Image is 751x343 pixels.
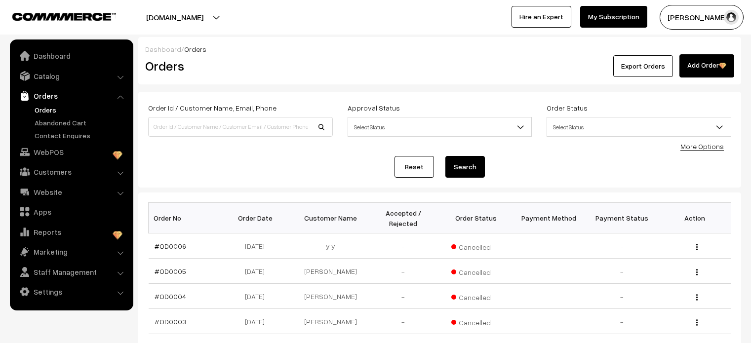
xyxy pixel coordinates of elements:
a: Customers [12,163,130,181]
a: Catalog [12,67,130,85]
td: - [367,259,440,284]
td: - [586,309,659,334]
a: Reports [12,223,130,241]
a: Website [12,183,130,201]
span: Orders [184,45,206,53]
a: Settings [12,283,130,301]
th: Order Status [440,203,513,233]
a: Contact Enquires [32,130,130,141]
h2: Orders [145,58,332,74]
button: Search [445,156,485,178]
td: - [586,284,659,309]
th: Payment Status [586,203,659,233]
a: Dashboard [145,45,181,53]
div: / [145,44,734,54]
button: [PERSON_NAME]… [660,5,744,30]
th: Accepted / Rejected [367,203,440,233]
a: Staff Management [12,263,130,281]
td: - [367,309,440,334]
th: Action [658,203,731,233]
td: [DATE] [221,259,294,284]
td: [PERSON_NAME] [294,309,367,334]
a: Abandoned Cart [32,117,130,128]
span: Select Status [348,117,532,137]
a: Orders [12,87,130,105]
th: Order Date [221,203,294,233]
span: Select Status [547,118,731,136]
span: Cancelled [451,265,501,277]
button: [DOMAIN_NAME] [112,5,238,30]
span: Select Status [348,118,532,136]
span: Select Status [547,117,731,137]
label: Order Status [547,103,588,113]
a: Hire an Expert [512,6,571,28]
label: Approval Status [348,103,400,113]
a: Orders [32,105,130,115]
a: Reset [395,156,434,178]
a: Apps [12,203,130,221]
input: Order Id / Customer Name / Customer Email / Customer Phone [148,117,333,137]
label: Order Id / Customer Name, Email, Phone [148,103,277,113]
a: My Subscription [580,6,647,28]
a: More Options [680,142,724,151]
span: Cancelled [451,315,501,328]
span: Cancelled [451,239,501,252]
img: Menu [696,269,698,275]
td: [DATE] [221,233,294,259]
img: Menu [696,319,698,326]
td: - [367,284,440,309]
img: COMMMERCE [12,13,116,20]
a: Dashboard [12,47,130,65]
img: Menu [696,244,698,250]
th: Customer Name [294,203,367,233]
td: [DATE] [221,284,294,309]
a: Add Order [679,54,734,77]
img: user [724,10,739,25]
a: #OD0003 [155,317,186,326]
td: - [586,259,659,284]
td: [DATE] [221,309,294,334]
th: Payment Method [513,203,586,233]
a: WebPOS [12,143,130,161]
a: #OD0004 [155,292,186,301]
span: Cancelled [451,290,501,303]
td: [PERSON_NAME] [294,284,367,309]
td: y y [294,233,367,259]
img: Menu [696,294,698,301]
a: #OD0005 [155,267,186,275]
button: Export Orders [613,55,673,77]
td: [PERSON_NAME] [294,259,367,284]
th: Order No [149,203,222,233]
a: #OD0006 [155,242,186,250]
td: - [586,233,659,259]
a: COMMMERCE [12,10,99,22]
a: Marketing [12,243,130,261]
td: - [367,233,440,259]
